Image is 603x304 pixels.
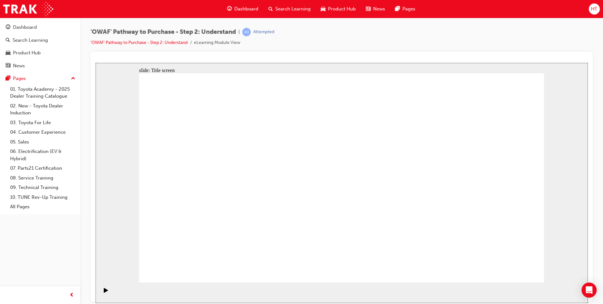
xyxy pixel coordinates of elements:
div: Dashboard [13,24,37,31]
a: All Pages [8,202,78,212]
a: 08. Service Training [8,173,78,183]
button: Play (Ctrl+Alt+P) [3,225,14,235]
a: 06. Electrification (EV & Hybrid) [8,147,78,163]
span: | [238,28,240,36]
img: Trak [3,2,53,16]
span: car-icon [321,5,325,13]
button: HT [589,3,600,15]
a: 02. New - Toyota Dealer Induction [8,101,78,118]
span: Product Hub [328,5,356,13]
a: 07. Parts21 Certification [8,163,78,173]
span: search-icon [268,5,273,13]
span: guage-icon [227,5,232,13]
span: Dashboard [234,5,258,13]
a: search-iconSearch Learning [263,3,316,15]
div: Search Learning [13,37,48,44]
a: 'OWAF' Pathway to Purchase - Step 2: Understand [91,40,188,45]
span: prev-icon [69,291,74,299]
a: news-iconNews [361,3,390,15]
button: Pages [3,73,78,84]
span: News [373,5,385,13]
div: Product Hub [13,49,41,57]
div: News [13,62,25,70]
li: eLearning Module View [194,39,240,46]
div: Attempted [253,29,274,35]
a: Product Hub [3,47,78,59]
a: 04. Customer Experience [8,127,78,137]
span: Pages [402,5,415,13]
div: playback controls [3,220,14,240]
span: 'OWAF' Pathway to Purchase - Step 2: Understand [91,28,236,36]
a: 03. Toyota For Life [8,118,78,128]
span: news-icon [366,5,371,13]
a: Dashboard [3,21,78,33]
a: 10. TUNE Rev-Up Training [8,192,78,202]
span: Search Learning [275,5,311,13]
div: Pages [13,75,26,82]
a: pages-iconPages [390,3,420,15]
span: guage-icon [6,25,10,30]
a: 09. Technical Training [8,183,78,192]
a: guage-iconDashboard [222,3,263,15]
span: pages-icon [395,5,400,13]
a: car-iconProduct Hub [316,3,361,15]
a: Search Learning [3,34,78,46]
span: news-icon [6,63,10,69]
div: Open Intercom Messenger [582,283,597,298]
span: search-icon [6,38,10,43]
span: learningRecordVerb_ATTEMPT-icon [242,28,251,36]
a: 05. Sales [8,137,78,147]
span: pages-icon [6,76,10,82]
a: 01. Toyota Academy - 2025 Dealer Training Catalogue [8,84,78,101]
button: DashboardSearch LearningProduct HubNews [3,20,78,73]
span: up-icon [71,75,75,83]
span: car-icon [6,50,10,56]
a: News [3,60,78,72]
span: HT [591,5,597,13]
